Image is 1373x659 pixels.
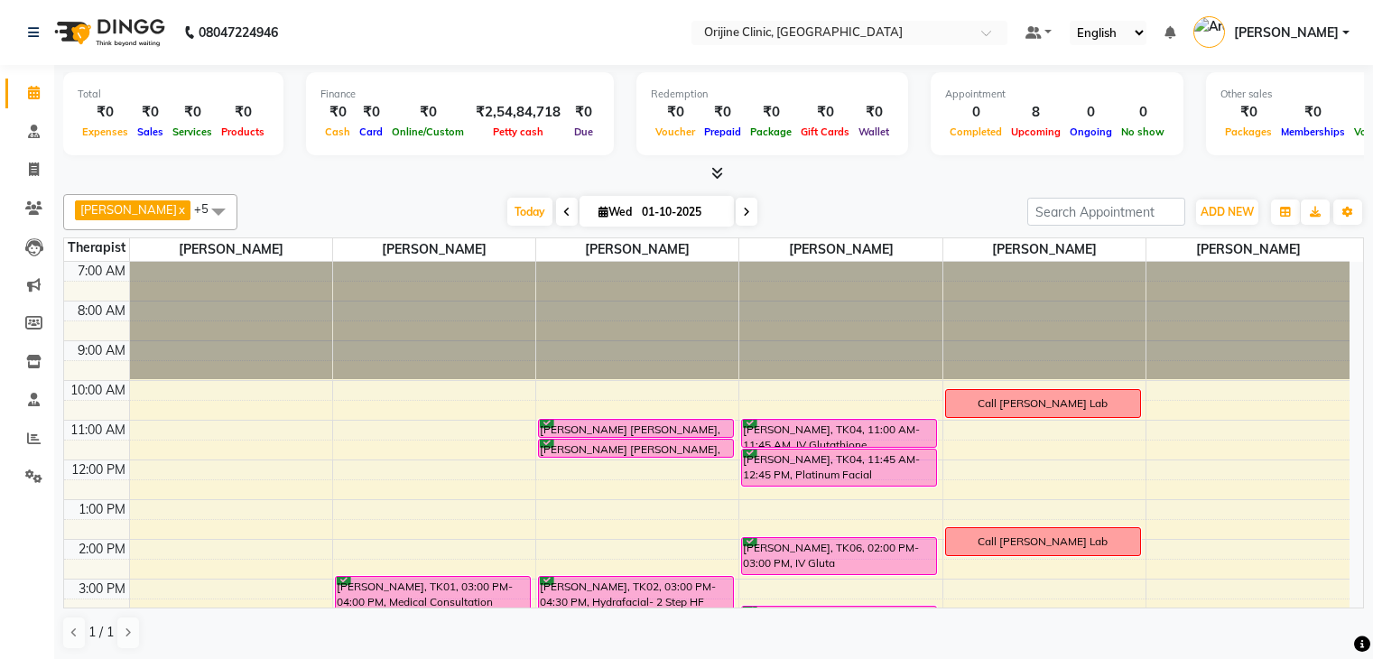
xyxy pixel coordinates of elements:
div: ₹0 [796,102,854,123]
b: 08047224946 [199,7,278,58]
span: Wed [594,205,636,218]
div: 7:00 AM [74,262,129,281]
span: Completed [945,125,1007,138]
span: Sales [133,125,168,138]
div: 2:00 PM [75,540,129,559]
input: Search Appointment [1027,198,1185,226]
div: ₹0 [651,102,700,123]
span: Cash [320,125,355,138]
div: [PERSON_NAME], TK02, 03:00 PM-04:30 PM, Hydrafacial- 2 Step HF [539,577,733,634]
span: Petty cash [488,125,548,138]
div: [PERSON_NAME], TK04, 11:00 AM-11:45 AM, IV Glutathione [742,420,936,447]
div: [PERSON_NAME], TK05, 03:45 PM-05:00 PM, LHR - Women Full Arms [742,607,936,654]
span: [PERSON_NAME] [943,238,1146,261]
div: 0 [945,102,1007,123]
span: [PERSON_NAME] [1146,238,1350,261]
a: x [177,202,185,217]
div: 0 [1117,102,1169,123]
div: ₹0 [355,102,387,123]
div: ₹0 [387,102,468,123]
div: ₹0 [78,102,133,123]
div: Therapist [64,238,129,257]
div: ₹2,54,84,718 [468,102,568,123]
div: Finance [320,87,599,102]
span: [PERSON_NAME] [80,202,177,217]
span: Card [355,125,387,138]
span: Prepaid [700,125,746,138]
div: ₹0 [320,102,355,123]
span: Online/Custom [387,125,468,138]
div: 8:00 AM [74,302,129,320]
span: Expenses [78,125,133,138]
span: Today [507,198,552,226]
div: ₹0 [854,102,894,123]
span: [PERSON_NAME] [130,238,332,261]
img: Archana Gaikwad [1193,16,1225,48]
div: ₹0 [133,102,168,123]
input: 2025-10-01 [636,199,727,226]
button: ADD NEW [1196,200,1258,225]
span: Upcoming [1007,125,1065,138]
span: Package [746,125,796,138]
div: ₹0 [746,102,796,123]
div: [PERSON_NAME], TK04, 11:45 AM-12:45 PM, Platinum Facial [742,450,936,486]
span: [PERSON_NAME] [1234,23,1339,42]
span: Memberships [1276,125,1350,138]
div: 0 [1065,102,1117,123]
span: Products [217,125,269,138]
div: 12:00 PM [68,460,129,479]
span: Voucher [651,125,700,138]
span: Wallet [854,125,894,138]
div: [PERSON_NAME] [PERSON_NAME], TK03, 11:00 AM-11:30 AM, LHR- Maintenance Chin [539,420,733,437]
span: No show [1117,125,1169,138]
span: Packages [1220,125,1276,138]
span: +5 [194,201,222,216]
div: ₹0 [700,102,746,123]
span: ADD NEW [1201,205,1254,218]
span: [PERSON_NAME] [333,238,535,261]
div: ₹0 [568,102,599,123]
img: logo [46,7,170,58]
span: 1 / 1 [88,623,114,642]
div: Redemption [651,87,894,102]
div: Appointment [945,87,1169,102]
span: Services [168,125,217,138]
span: [PERSON_NAME] [536,238,738,261]
span: Due [570,125,598,138]
div: Call [PERSON_NAME] Lab [978,534,1108,550]
div: ₹0 [217,102,269,123]
span: [PERSON_NAME] [739,238,942,261]
div: ₹0 [1276,102,1350,123]
div: 3:00 PM [75,580,129,599]
div: Call [PERSON_NAME] Lab [978,395,1108,412]
div: 8 [1007,102,1065,123]
div: ₹0 [168,102,217,123]
div: 11:00 AM [67,421,129,440]
div: [PERSON_NAME], TK01, 03:00 PM-04:00 PM, Medical Consultation [336,577,530,614]
div: [PERSON_NAME], TK06, 02:00 PM-03:00 PM, IV Gluta [742,538,936,574]
div: 9:00 AM [74,341,129,360]
span: Ongoing [1065,125,1117,138]
div: [PERSON_NAME] [PERSON_NAME], TK03, 11:30 AM-12:00 PM, LHR-Maintenance Upper Lip [539,440,733,457]
div: Total [78,87,269,102]
span: Gift Cards [796,125,854,138]
div: ₹0 [1220,102,1276,123]
div: 10:00 AM [67,381,129,400]
div: 1:00 PM [75,500,129,519]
